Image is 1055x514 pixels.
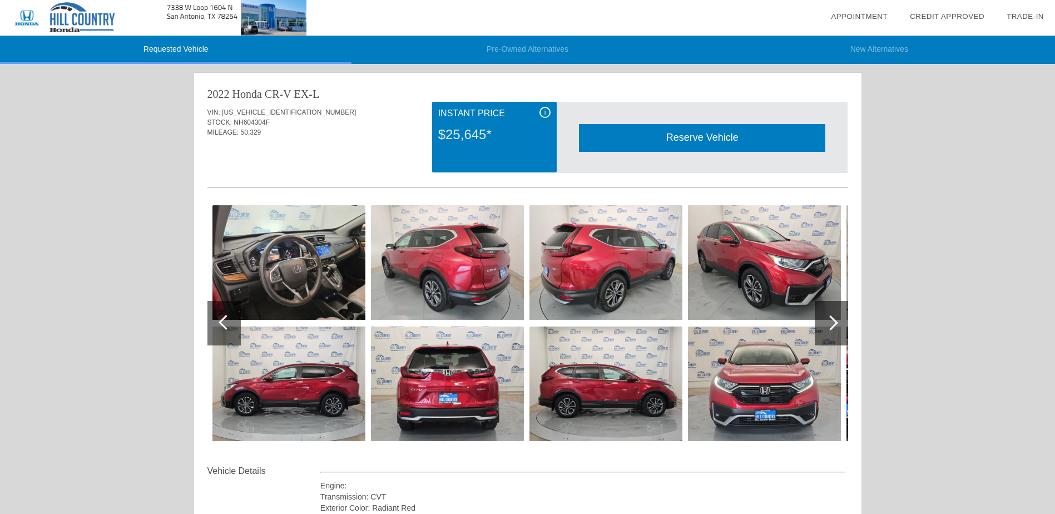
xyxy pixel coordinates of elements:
img: cf157660107129f2bf2051c15b675047x.jpg [846,205,999,320]
div: 2022 Honda CR-V [207,86,291,102]
img: 33db0154785787bb352df1aafbbb66f9x.jpg [688,205,841,320]
span: [US_VEHICLE_IDENTIFICATION_NUMBER] [222,108,356,116]
span: VIN: [207,108,220,116]
img: ce6041b5a77b00084cfb7cb4a610f161x.jpg [529,327,682,441]
img: d3e4c9ee4142583c047a3c541ee28368x.jpg [212,205,365,320]
img: 9ce82ff0c5ba2e792860147336f3d481x.jpg [212,327,365,441]
div: Quoted on [DATE] 8:11:26 AM [207,154,848,172]
img: 2745303c28d52a10206b06f648f484d1x.jpg [688,327,841,441]
img: f7eb73660f7b150f89e2d8e24a868c99x.jpg [371,327,524,441]
div: Reserve Vehicle [579,124,825,151]
span: MILEAGE: [207,128,239,136]
a: Credit Approved [910,12,984,21]
div: Exterior Color: Radiant Red [320,502,846,513]
div: Transmission: CVT [320,491,846,502]
a: Trade-In [1007,12,1044,21]
img: 0e2a70e1789fbfb28eefefca548de435x.jpg [371,205,524,320]
li: New Alternatives [704,36,1055,64]
li: Pre-Owned Alternatives [351,36,703,64]
div: $25,645* [438,120,551,149]
a: Appointment [831,12,888,21]
div: Instant Price [438,107,551,120]
img: 39e44887d3653a90df05e8163a34a03fx.jpg [529,205,682,320]
div: Vehicle Details [207,464,320,478]
span: STOCK: [207,118,232,126]
div: EX-L [294,86,320,102]
span: i [544,108,546,116]
img: e98089a1a99ec1a76520e788f95d854cx.jpg [846,327,999,441]
span: 50,329 [241,128,261,136]
span: NH604304F [234,118,270,126]
div: Engine: [320,480,846,491]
